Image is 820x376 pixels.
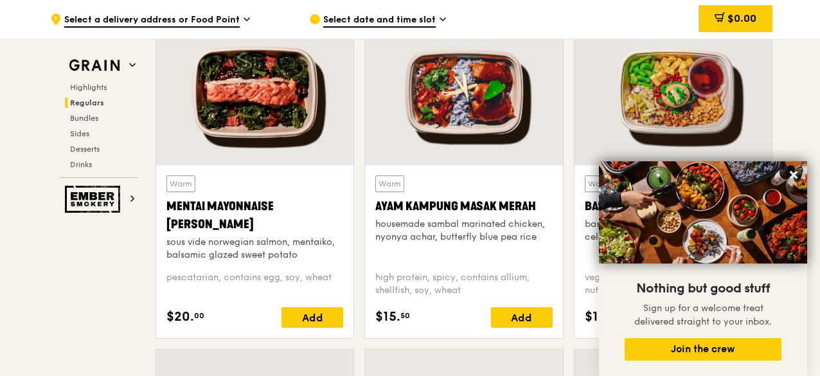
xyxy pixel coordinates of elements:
[375,197,552,215] div: Ayam Kampung Masak Merah
[634,303,772,327] span: Sign up for a welcome treat delivered straight to your inbox.
[585,197,762,215] div: Basil Thunder Tea Rice
[625,338,781,361] button: Join the crew
[585,271,762,297] div: vegetarian, contains allium, barley, egg, nuts, soy, wheat
[194,310,204,321] span: 00
[70,160,92,169] span: Drinks
[166,271,343,297] div: pescatarian, contains egg, soy, wheat
[585,218,762,244] div: basil scented multigrain rice, braised celery mushroom cabbage, hanjuku egg
[166,175,195,192] div: Warm
[166,236,343,262] div: sous vide norwegian salmon, mentaiko, balsamic glazed sweet potato
[70,114,98,123] span: Bundles
[281,307,343,328] div: Add
[70,145,100,154] span: Desserts
[491,307,553,328] div: Add
[375,218,552,244] div: housemade sambal marinated chicken, nyonya achar, butterfly blue pea rice
[375,307,400,327] span: $15.
[727,12,756,24] span: $0.00
[65,186,124,213] img: Ember Smokery web logo
[166,307,194,327] span: $20.
[70,98,104,107] span: Regulars
[323,13,436,28] span: Select date and time slot
[375,271,552,297] div: high protein, spicy, contains allium, shellfish, soy, wheat
[585,175,614,192] div: Warm
[70,129,89,138] span: Sides
[636,281,770,296] span: Nothing but good stuff
[64,13,240,28] span: Select a delivery address or Food Point
[783,165,804,185] button: Close
[65,54,124,77] img: Grain web logo
[375,175,404,192] div: Warm
[599,161,807,264] img: DSC07876-Edit02-Large.jpeg
[585,307,611,327] span: $14.
[166,197,343,233] div: Mentai Mayonnaise [PERSON_NAME]
[70,83,107,92] span: Highlights
[400,310,410,321] span: 50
